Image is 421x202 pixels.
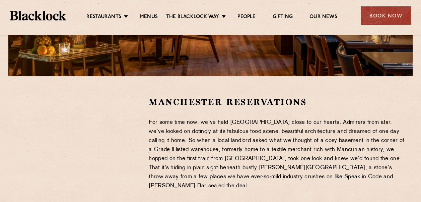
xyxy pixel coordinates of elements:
[166,14,219,21] a: The Blacklock Way
[237,14,256,21] a: People
[86,14,121,21] a: Restaurants
[309,14,337,21] a: Our News
[140,14,158,21] a: Menus
[40,96,115,197] iframe: OpenTable make booking widget
[272,14,292,21] a: Gifting
[10,11,66,20] img: BL_Textured_Logo-footer-cropped.svg
[149,96,406,108] h2: Manchester Reservations
[149,118,406,191] p: For some time now, we’ve held [GEOGRAPHIC_DATA] close to our hearts. Admirers from afar, we’ve lo...
[361,6,411,25] div: Book Now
